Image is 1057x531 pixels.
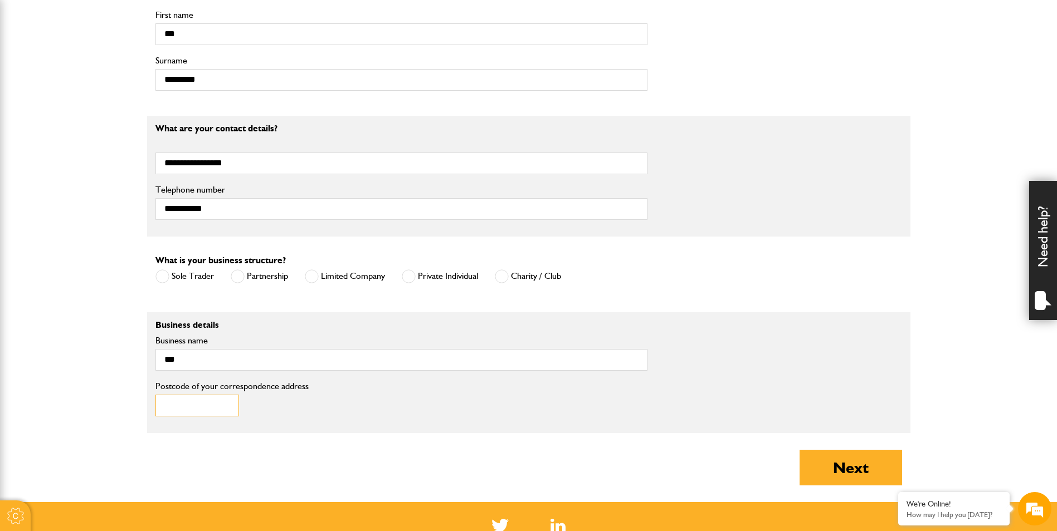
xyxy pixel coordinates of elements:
input: Enter your email address [14,136,203,160]
label: Surname [155,56,647,65]
textarea: Type your message and hit 'Enter' [14,201,203,333]
input: Enter your last name [14,103,203,127]
em: Start Chat [152,343,202,358]
label: Charity / Club [495,269,561,283]
label: Sole Trader [155,269,214,283]
div: Minimize live chat window [183,6,210,32]
label: What is your business structure? [155,256,286,265]
div: Chat with us now [58,62,187,77]
p: How may I help you today? [907,510,1001,519]
label: Business name [155,336,647,345]
div: We're Online! [907,499,1001,509]
div: Need help? [1029,181,1057,320]
p: What are your contact details? [155,124,647,133]
label: Limited Company [305,269,385,283]
label: Telephone number [155,185,647,194]
label: First name [155,11,647,19]
img: d_20077148190_company_1631870298795_20077148190 [19,62,47,77]
p: Business details [155,321,647,330]
label: Partnership [231,269,288,283]
label: Postcode of your correspondence address [155,382,325,391]
input: Enter your phone number [14,169,203,193]
label: Private Individual [402,269,478,283]
button: Next [800,450,902,485]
